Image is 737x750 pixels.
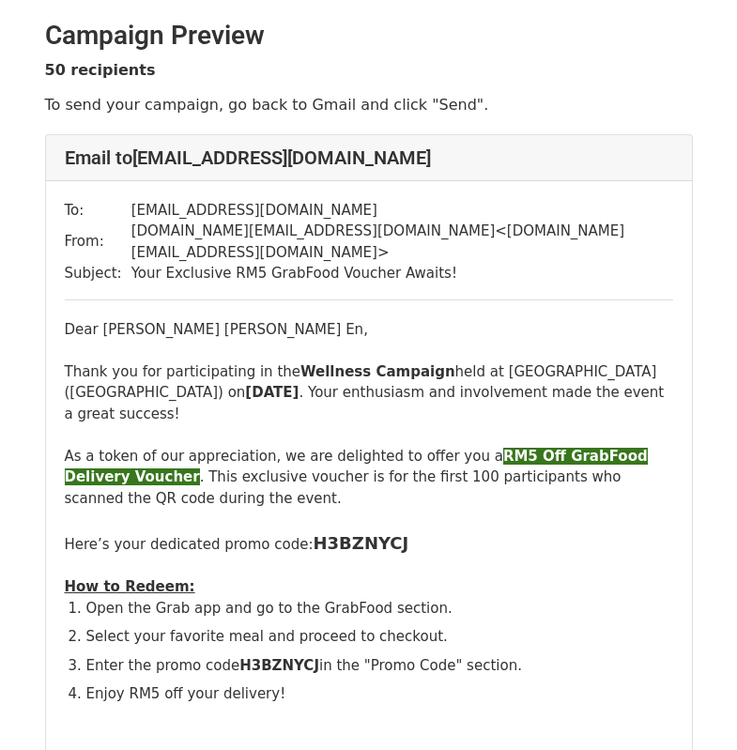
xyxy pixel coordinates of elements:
b: Wellness Campaign [300,363,455,380]
h2: Campaign Preview [45,20,693,52]
iframe: Chat Widget [643,660,737,750]
td: Your Exclusive RM5 GrabFood Voucher Awaits! [131,263,673,284]
td: [DOMAIN_NAME][EMAIL_ADDRESS][DOMAIN_NAME] < [DOMAIN_NAME][EMAIL_ADDRESS][DOMAIN_NAME] > [131,221,673,263]
p: To send your campaign, go back to Gmail and click "Send". [45,95,693,115]
b: [DATE] [245,384,299,401]
b: H3BZNYCJ [239,657,319,674]
font: H3BZNYCJ [314,533,409,553]
td: To: [65,200,131,222]
li: Enjoy RM5 off your delivery! [86,683,673,705]
li: Select your favorite meal and proceed to checkout. [86,626,673,648]
td: [EMAIL_ADDRESS][DOMAIN_NAME] [131,200,673,222]
td: Subject: [65,263,131,284]
li: Enter the promo code in the "Promo Code" section. [86,655,673,677]
h4: Email to [EMAIL_ADDRESS][DOMAIN_NAME] [65,146,673,169]
strong: 50 recipients [45,61,156,79]
font: RM5 Off GrabFood Delivery Voucher [65,448,648,486]
li: Open the Grab app and go to the GrabFood section. [86,598,673,620]
td: From: [65,221,131,263]
u: How to Redeem: [65,578,195,595]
